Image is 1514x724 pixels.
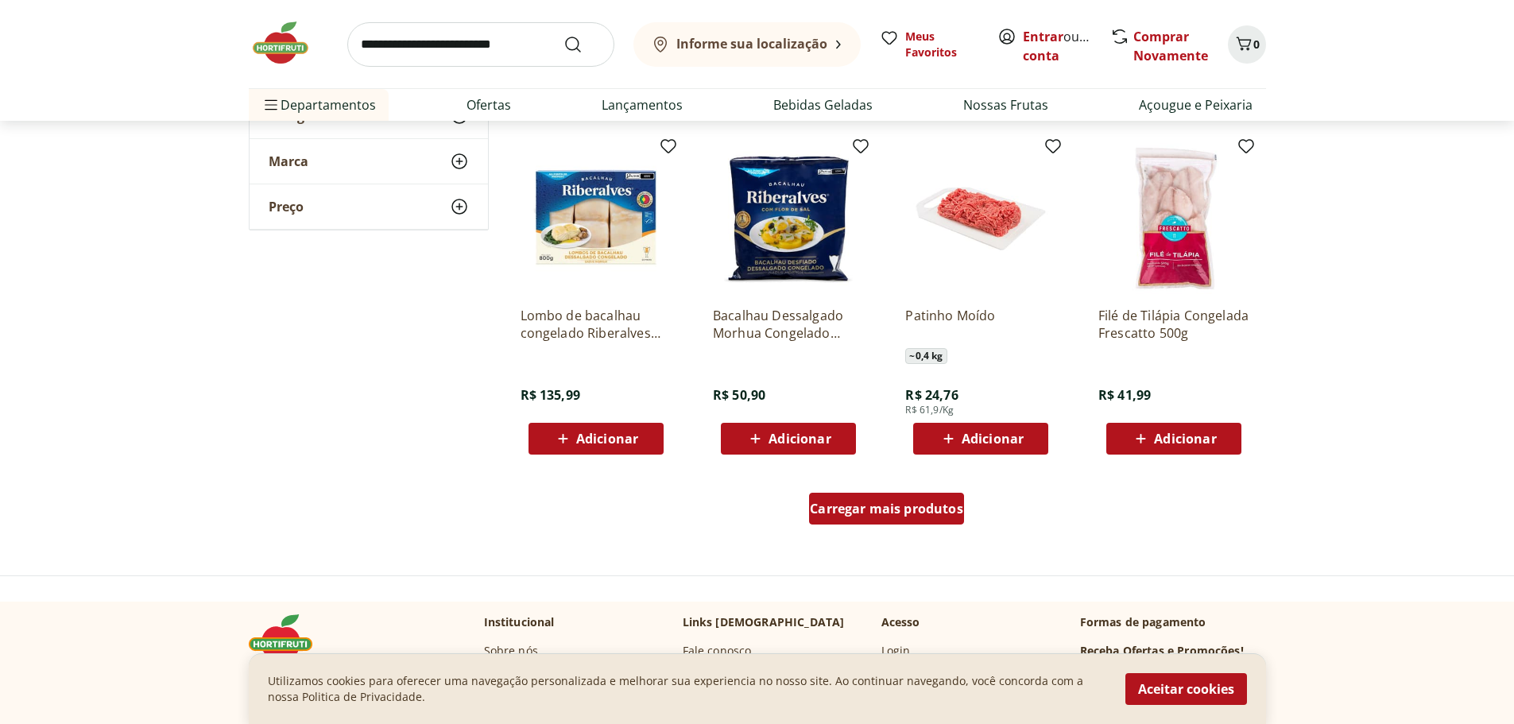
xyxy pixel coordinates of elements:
[633,22,861,67] button: Informe sua localização
[576,432,638,445] span: Adicionar
[713,143,864,294] img: Bacalhau Dessalgado Morhua Congelado Riberalves 400G
[1106,423,1241,455] button: Adicionar
[269,199,304,215] span: Preço
[249,614,328,662] img: Hortifruti
[713,307,864,342] a: Bacalhau Dessalgado Morhua Congelado Riberalves 400G
[1228,25,1266,64] button: Carrinho
[880,29,978,60] a: Meus Favoritos
[1098,307,1249,342] a: Filé de Tilápia Congelada Frescatto 500g
[563,35,602,54] button: Submit Search
[683,614,845,630] p: Links [DEMOGRAPHIC_DATA]
[521,307,672,342] a: Lombo de bacalhau congelado Riberalves 800g
[773,95,873,114] a: Bebidas Geladas
[676,35,827,52] b: Informe sua localização
[261,86,281,124] button: Menu
[250,184,488,229] button: Preço
[347,22,614,67] input: search
[1154,432,1216,445] span: Adicionar
[881,614,920,630] p: Acesso
[1080,643,1244,659] h3: Receba Ofertas e Promoções!
[769,432,831,445] span: Adicionar
[881,643,911,659] a: Login
[809,493,964,531] a: Carregar mais produtos
[1080,614,1266,630] p: Formas de pagamento
[602,95,683,114] a: Lançamentos
[529,423,664,455] button: Adicionar
[467,95,511,114] a: Ofertas
[1098,386,1151,404] span: R$ 41,99
[484,643,538,659] a: Sobre nós
[1023,28,1063,45] a: Entrar
[268,673,1106,705] p: Utilizamos cookies para oferecer uma navegação personalizada e melhorar sua experiencia no nosso ...
[249,19,328,67] img: Hortifruti
[913,423,1048,455] button: Adicionar
[1023,27,1094,65] span: ou
[1133,28,1208,64] a: Comprar Novamente
[810,502,963,515] span: Carregar mais produtos
[905,348,947,364] span: ~ 0,4 kg
[1253,37,1260,52] span: 0
[250,139,488,184] button: Marca
[905,143,1056,294] img: Patinho Moído
[905,29,978,60] span: Meus Favoritos
[1139,95,1253,114] a: Açougue e Peixaria
[905,404,954,416] span: R$ 61,9/Kg
[963,95,1048,114] a: Nossas Frutas
[261,86,376,124] span: Departamentos
[1125,673,1247,705] button: Aceitar cookies
[521,386,580,404] span: R$ 135,99
[1098,143,1249,294] img: Filé de Tilápia Congelada Frescatto 500g
[721,423,856,455] button: Adicionar
[962,432,1024,445] span: Adicionar
[269,153,308,169] span: Marca
[683,643,752,659] a: Fale conosco
[905,386,958,404] span: R$ 24,76
[1023,28,1110,64] a: Criar conta
[484,614,555,630] p: Institucional
[713,386,765,404] span: R$ 50,90
[905,307,1056,342] a: Patinho Moído
[521,143,672,294] img: Lombo de bacalhau congelado Riberalves 800g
